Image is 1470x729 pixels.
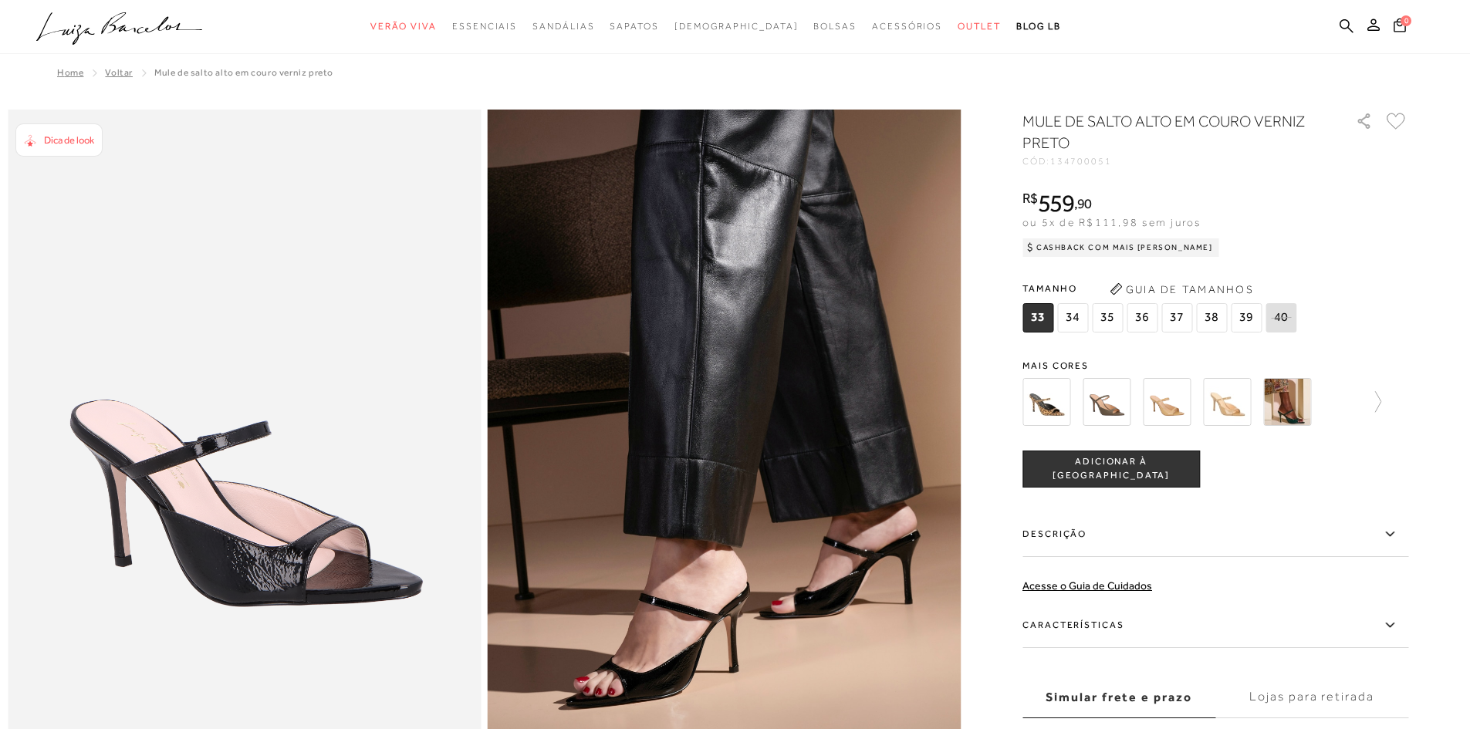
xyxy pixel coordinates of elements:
span: 559 [1038,189,1074,217]
a: categoryNavScreenReaderText [532,12,594,41]
span: MULE DE SALTO ALTO EM COURO VERNIZ PRETO [154,67,333,78]
span: Tamanho [1022,277,1300,300]
span: Acessórios [872,21,942,32]
a: Home [57,67,83,78]
a: categoryNavScreenReaderText [813,12,857,41]
label: Simular frete e prazo [1022,677,1215,718]
a: categoryNavScreenReaderText [452,12,517,41]
span: ADICIONAR À [GEOGRAPHIC_DATA] [1023,455,1199,482]
span: Dica de look [44,134,94,146]
span: BLOG LB [1016,21,1061,32]
span: 40 [1266,303,1296,332]
span: 39 [1231,303,1262,332]
div: CÓD: [1022,157,1331,166]
span: Verão Viva [370,21,437,32]
button: 0 [1389,17,1411,38]
span: Mais cores [1022,361,1408,370]
span: Bolsas [813,21,857,32]
img: MULE DE SALTO ALTO EM COURO VERNIZ AREIA [1143,378,1191,426]
a: BLOG LB [1016,12,1061,41]
span: 0 [1401,15,1411,26]
img: MULE DE SALTO ALTO EM COURO VERNIZ ESMERALDA [1263,378,1311,426]
span: 38 [1196,303,1227,332]
span: 34 [1057,303,1088,332]
span: Sandálias [532,21,594,32]
span: 35 [1092,303,1123,332]
span: 37 [1161,303,1192,332]
label: Descrição [1022,512,1408,557]
div: Cashback com Mais [PERSON_NAME] [1022,238,1219,257]
label: Lojas para retirada [1215,677,1408,718]
button: Guia de Tamanhos [1104,277,1259,302]
span: Outlet [958,21,1001,32]
i: R$ [1022,191,1038,205]
a: categoryNavScreenReaderText [872,12,942,41]
span: 33 [1022,303,1053,332]
img: MULE DE SALTO ALTO EM COURO VERNIZ BEGE ARGILA [1203,378,1251,426]
a: categoryNavScreenReaderText [610,12,658,41]
img: MULE DE SALTO ALTO EM COURO VERDE TOMILHO [1083,378,1130,426]
h1: MULE DE SALTO ALTO EM COURO VERNIZ PRETO [1022,110,1312,154]
label: Características [1022,603,1408,648]
a: categoryNavScreenReaderText [370,12,437,41]
button: ADICIONAR À [GEOGRAPHIC_DATA] [1022,451,1200,488]
span: ou 5x de R$111,98 sem juros [1022,216,1201,228]
span: 36 [1127,303,1157,332]
i: , [1074,197,1092,211]
span: 134700051 [1050,156,1112,167]
a: noSubCategoriesText [674,12,799,41]
span: [DEMOGRAPHIC_DATA] [674,21,799,32]
a: Acesse o Guia de Cuidados [1022,579,1152,592]
a: Voltar [105,67,133,78]
span: 90 [1077,195,1092,211]
span: Sapatos [610,21,658,32]
span: Essenciais [452,21,517,32]
a: categoryNavScreenReaderText [958,12,1001,41]
img: MULE DE SALTO ALTO EM COURO NOBUCK ONÇA [1022,378,1070,426]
